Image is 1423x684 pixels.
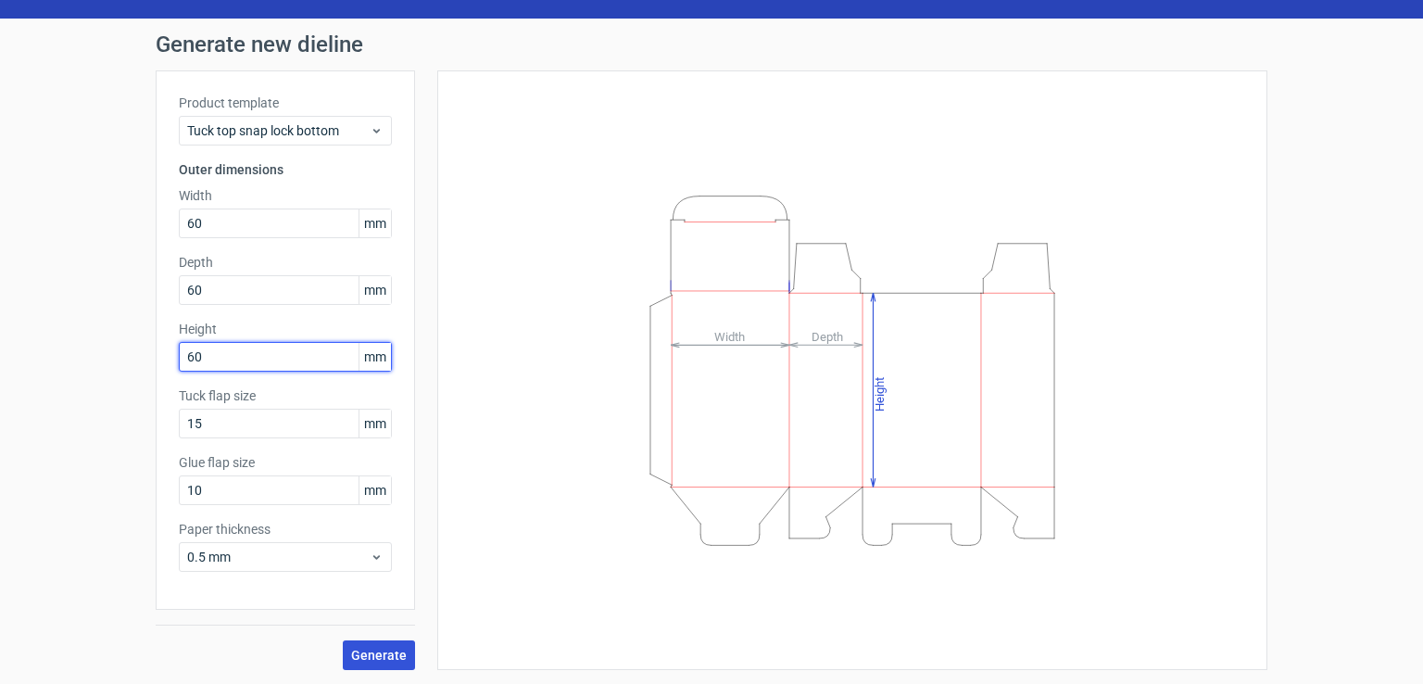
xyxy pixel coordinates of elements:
label: Height [179,320,392,338]
h1: Generate new dieline [156,33,1267,56]
span: Generate [351,649,407,662]
h3: Outer dimensions [179,160,392,179]
span: mm [359,343,391,371]
label: Width [179,186,392,205]
span: mm [359,209,391,237]
label: Paper thickness [179,520,392,538]
span: mm [359,410,391,437]
span: Tuck top snap lock bottom [187,121,370,140]
tspan: Width [714,329,745,343]
tspan: Height [873,376,887,411]
tspan: Depth [812,329,843,343]
button: Generate [343,640,415,670]
span: mm [359,476,391,504]
label: Product template [179,94,392,112]
span: 0.5 mm [187,548,370,566]
label: Glue flap size [179,453,392,472]
label: Depth [179,253,392,272]
span: mm [359,276,391,304]
label: Tuck flap size [179,386,392,405]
